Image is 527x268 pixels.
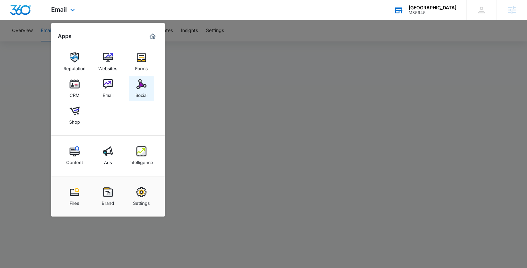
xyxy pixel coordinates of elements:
div: Ads [104,156,112,165]
div: account name [409,5,456,10]
a: Content [62,143,87,168]
a: Brand [95,184,121,209]
a: Ads [95,143,121,168]
a: Shop [62,103,87,128]
a: Reputation [62,49,87,75]
div: Shop [69,116,80,125]
div: account id [409,10,456,15]
div: CRM [70,89,80,98]
div: Reputation [64,62,86,71]
a: Settings [129,184,154,209]
div: Social [135,89,147,98]
div: Content [66,156,83,165]
div: Files [70,197,79,206]
div: Brand [102,197,114,206]
div: Websites [98,62,117,71]
a: Forms [129,49,154,75]
a: Websites [95,49,121,75]
span: Email [51,6,67,13]
div: Settings [133,197,150,206]
a: Intelligence [129,143,154,168]
div: Intelligence [129,156,153,165]
a: Marketing 360® Dashboard [147,31,158,42]
h2: Apps [58,33,72,39]
a: Files [62,184,87,209]
a: Email [95,76,121,101]
a: Social [129,76,154,101]
div: Forms [135,62,148,71]
a: CRM [62,76,87,101]
div: Email [103,89,113,98]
